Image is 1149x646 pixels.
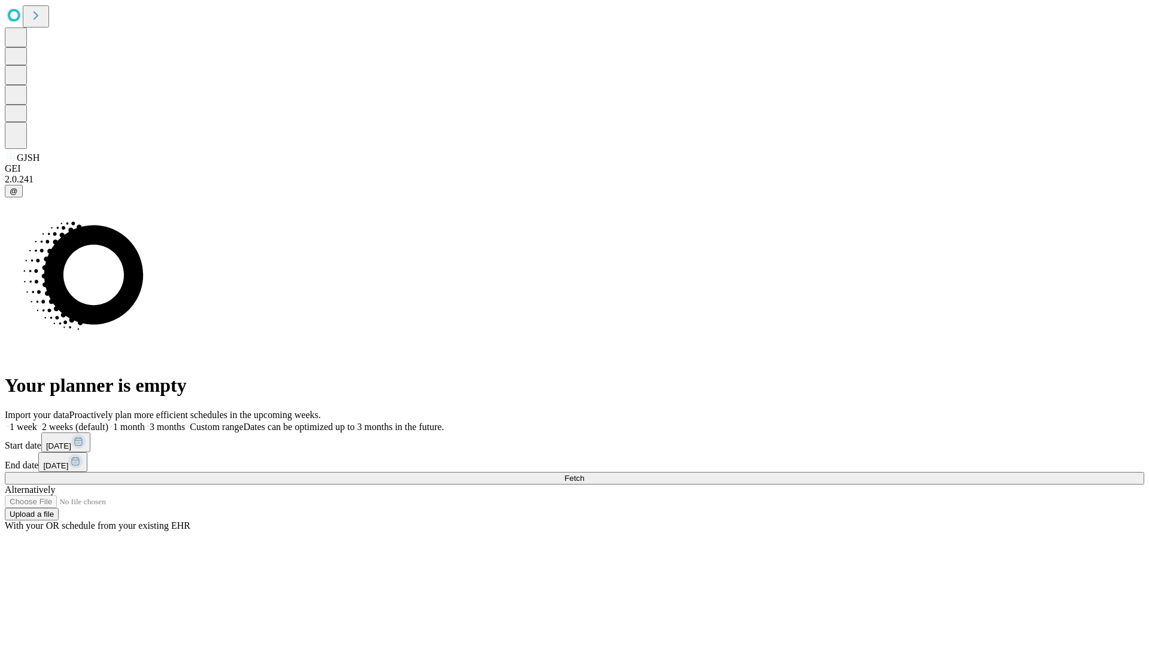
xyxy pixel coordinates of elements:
span: 3 months [150,422,185,432]
span: Fetch [564,474,584,483]
span: Import your data [5,410,69,420]
button: [DATE] [41,432,90,452]
span: GJSH [17,153,39,163]
div: End date [5,452,1144,472]
span: Custom range [190,422,243,432]
button: @ [5,185,23,197]
span: 1 month [113,422,145,432]
span: With your OR schedule from your existing EHR [5,520,190,531]
span: 2 weeks (default) [42,422,108,432]
span: Proactively plan more efficient schedules in the upcoming weeks. [69,410,321,420]
h1: Your planner is empty [5,374,1144,397]
span: [DATE] [43,461,68,470]
span: 1 week [10,422,37,432]
span: [DATE] [46,441,71,450]
span: Alternatively [5,484,55,495]
span: @ [10,187,18,196]
div: Start date [5,432,1144,452]
div: 2.0.241 [5,174,1144,185]
button: Upload a file [5,508,59,520]
div: GEI [5,163,1144,174]
button: [DATE] [38,452,87,472]
span: Dates can be optimized up to 3 months in the future. [244,422,444,432]
button: Fetch [5,472,1144,484]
